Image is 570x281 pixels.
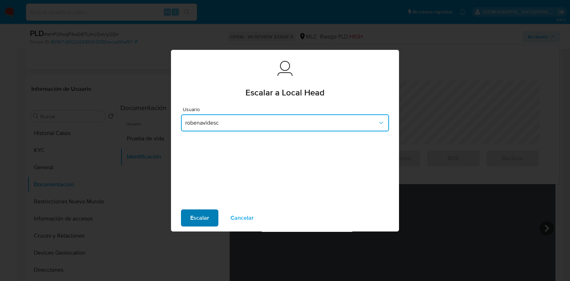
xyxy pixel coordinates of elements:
button: robenavidesc [181,114,389,131]
button: Escalar [181,209,218,227]
span: Cancelar [230,210,254,226]
span: Usuario [183,107,391,112]
span: Escalar a Local Head [245,88,325,97]
span: robenavidesc [185,119,378,126]
span: Escalar [190,210,209,226]
button: Cancelar [221,209,263,227]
